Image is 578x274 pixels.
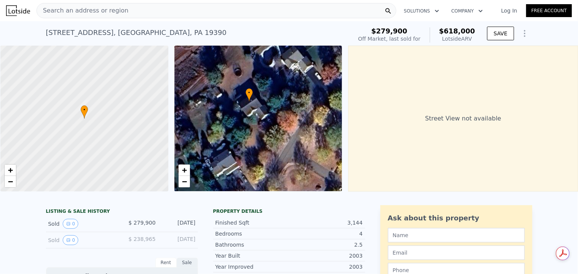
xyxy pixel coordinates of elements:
[215,219,289,226] div: Finished Sqft
[81,106,88,113] span: •
[162,219,196,229] div: [DATE]
[371,27,407,35] span: $279,900
[398,4,445,18] button: Solutions
[8,165,13,175] span: +
[8,177,13,186] span: −
[128,236,155,242] span: $ 238,965
[517,26,532,41] button: Show Options
[289,230,363,238] div: 4
[5,176,16,187] a: Zoom out
[81,105,88,119] div: •
[215,252,289,260] div: Year Built
[358,35,421,43] div: Off Market, last sold for
[213,208,365,214] div: Property details
[215,241,289,249] div: Bathrooms
[289,219,363,226] div: 3,144
[155,258,177,268] div: Rent
[37,6,128,15] span: Search an address or region
[388,213,525,223] div: Ask about this property
[215,263,289,271] div: Year Improved
[289,252,363,260] div: 2003
[63,235,79,245] button: View historical data
[182,177,187,186] span: −
[48,219,116,229] div: Sold
[46,27,227,38] div: [STREET_ADDRESS] , [GEOGRAPHIC_DATA] , PA 19390
[179,176,190,187] a: Zoom out
[245,88,253,101] div: •
[289,263,363,271] div: 2003
[439,35,475,43] div: Lotside ARV
[182,165,187,175] span: +
[48,235,116,245] div: Sold
[526,4,572,17] a: Free Account
[177,258,198,268] div: Sale
[492,7,526,14] a: Log In
[63,219,79,229] button: View historical data
[162,235,196,245] div: [DATE]
[46,208,198,216] div: LISTING & SALE HISTORY
[388,228,525,242] input: Name
[487,27,514,40] button: SAVE
[245,89,253,96] span: •
[439,27,475,35] span: $618,000
[289,241,363,249] div: 2.5
[388,245,525,260] input: Email
[215,230,289,238] div: Bedrooms
[5,165,16,176] a: Zoom in
[179,165,190,176] a: Zoom in
[445,4,489,18] button: Company
[6,5,30,16] img: Lotside
[128,220,155,226] span: $ 279,900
